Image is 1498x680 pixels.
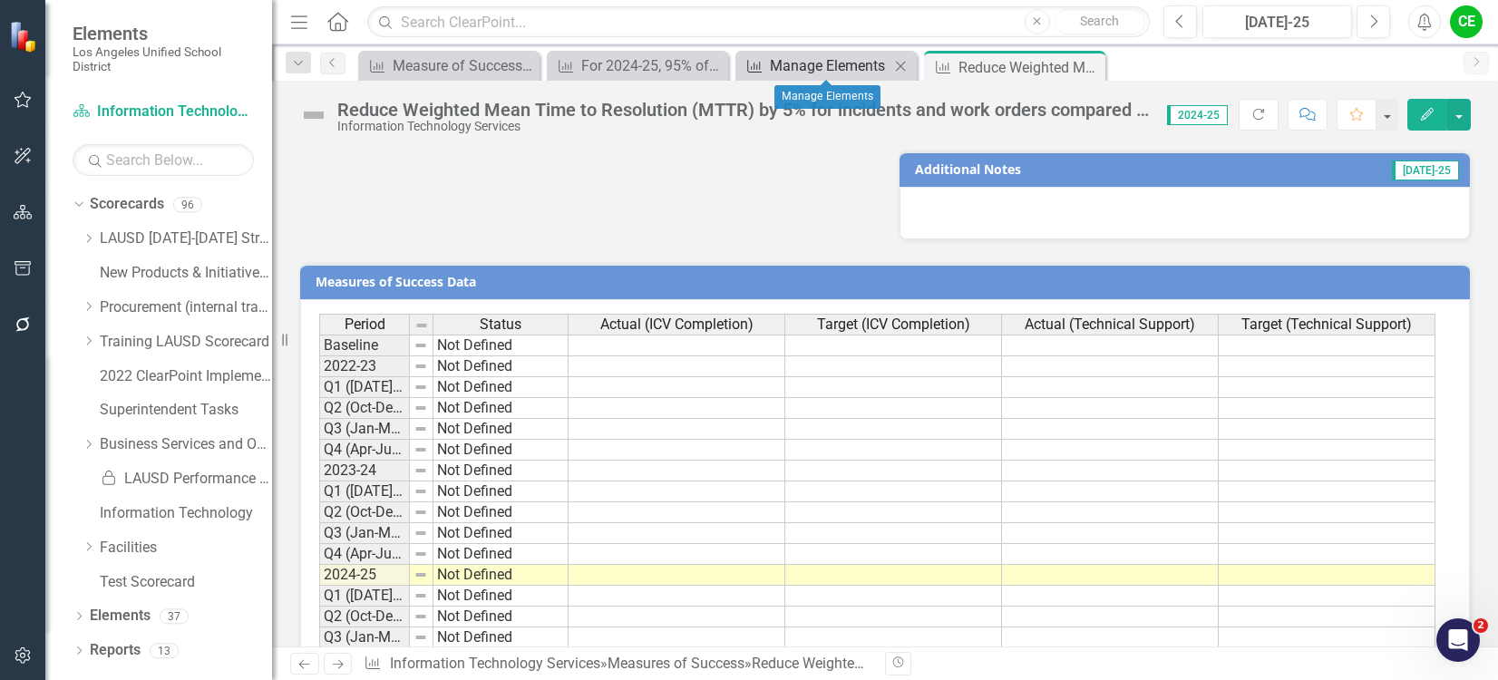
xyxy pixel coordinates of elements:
[319,565,410,586] td: 2024-25
[319,419,410,440] td: Q3 (Jan-Mar)-23/24
[337,120,1149,133] div: Information Technology Services
[390,655,600,672] a: Information Technology Services
[433,377,569,398] td: Not Defined
[100,434,272,455] a: Business Services and Operations
[1080,14,1119,28] span: Search
[319,544,410,565] td: Q4 (Apr-Jun)-24/25
[414,318,429,333] img: 8DAGhfEEPCf229AAAAAElFTkSuQmCC
[433,356,569,377] td: Not Defined
[433,461,569,481] td: Not Defined
[413,463,428,478] img: 8DAGhfEEPCf229AAAAAElFTkSuQmCC
[8,20,41,53] img: ClearPoint Strategy
[319,377,410,398] td: Q1 ([DATE]-Sep)-23/24
[413,338,428,353] img: 8DAGhfEEPCf229AAAAAElFTkSuQmCC
[433,419,569,440] td: Not Defined
[319,607,410,627] td: Q2 (Oct-Dec)-25/26
[1392,160,1459,180] span: [DATE]-25
[413,442,428,457] img: 8DAGhfEEPCf229AAAAAElFTkSuQmCC
[160,608,189,624] div: 37
[433,523,569,544] td: Not Defined
[413,505,428,520] img: 8DAGhfEEPCf229AAAAAElFTkSuQmCC
[433,586,569,607] td: Not Defined
[413,609,428,624] img: 8DAGhfEEPCf229AAAAAElFTkSuQmCC
[774,85,880,109] div: Manage Elements
[319,461,410,481] td: 2023-24
[100,263,272,284] a: New Products & Initiatives 2025-26
[100,332,272,353] a: Training LAUSD Scorecard
[100,469,272,490] a: LAUSD Performance Meter
[413,380,428,394] img: 8DAGhfEEPCf229AAAAAElFTkSuQmCC
[413,359,428,374] img: 8DAGhfEEPCf229AAAAAElFTkSuQmCC
[1436,618,1480,662] iframe: Intercom live chat
[90,640,141,661] a: Reports
[433,607,569,627] td: Not Defined
[100,366,272,387] a: 2022 ClearPoint Implementation
[433,335,569,356] td: Not Defined
[740,54,890,77] a: Manage Elements
[319,627,410,648] td: Q3 (Jan-Mar)-25/26
[433,502,569,523] td: Not Defined
[915,162,1246,176] h3: Additional Notes
[319,481,410,502] td: Q1 ([DATE]-Sep)-24/25
[363,54,535,77] a: Measure of Success - Scorecard Report
[413,422,428,436] img: 8DAGhfEEPCf229AAAAAElFTkSuQmCC
[100,538,272,559] a: Facilities
[364,654,871,675] div: » »
[319,335,410,356] td: Baseline
[100,572,272,593] a: Test Scorecard
[1025,316,1195,333] span: Actual (Technical Support)
[600,316,754,333] span: Actual (ICV Completion)
[73,23,254,44] span: Elements
[433,565,569,586] td: Not Defined
[1450,5,1483,38] button: CE
[299,101,328,130] img: Not Defined
[433,398,569,419] td: Not Defined
[433,440,569,461] td: Not Defined
[1209,12,1346,34] div: [DATE]-25
[1202,5,1352,38] button: [DATE]-25
[413,630,428,645] img: 8DAGhfEEPCf229AAAAAElFTkSuQmCC
[958,56,1101,79] div: Reduce Weighted Mean Time to Resolution (MTTR) by 5% for incidents and work orders compared to 20...
[319,440,410,461] td: Q4 (Apr-Jun)-23/24
[150,643,179,658] div: 13
[367,6,1150,38] input: Search ClearPoint...
[319,356,410,377] td: 2022-23
[433,544,569,565] td: Not Defined
[73,144,254,176] input: Search Below...
[173,197,202,212] div: 96
[100,400,272,421] a: Superintendent Tasks
[319,502,410,523] td: Q2 (Oct-Dec)-24/25
[100,503,272,524] a: Information Technology
[413,526,428,540] img: 8DAGhfEEPCf229AAAAAElFTkSuQmCC
[413,401,428,415] img: 8DAGhfEEPCf229AAAAAElFTkSuQmCC
[345,316,385,333] span: Period
[581,54,724,77] div: For 2024-25, 95% of schools will complete the Inventory Compliance Verification (ICV) form and 99...
[413,547,428,561] img: 8DAGhfEEPCf229AAAAAElFTkSuQmCC
[608,655,744,672] a: Measures of Success
[90,194,164,215] a: Scorecards
[316,275,1461,288] h3: Measures of Success Data
[413,484,428,499] img: 8DAGhfEEPCf229AAAAAElFTkSuQmCC
[73,44,254,74] small: Los Angeles Unified School District
[413,568,428,582] img: 8DAGhfEEPCf229AAAAAElFTkSuQmCC
[393,54,535,77] div: Measure of Success - Scorecard Report
[90,606,151,627] a: Elements
[100,297,272,318] a: Procurement (internal tracking for CPO, CBO only)
[433,627,569,648] td: Not Defined
[337,100,1149,120] div: Reduce Weighted Mean Time to Resolution (MTTR) by 5% for incidents and work orders compared to 20...
[817,316,970,333] span: Target (ICV Completion)
[73,102,254,122] a: Information Technology Services
[551,54,724,77] a: For 2024-25, 95% of schools will complete the Inventory Compliance Verification (ICV) form and 99...
[480,316,521,333] span: Status
[433,481,569,502] td: Not Defined
[1167,105,1228,125] span: 2024-25
[319,586,410,607] td: Q1 ([DATE]-Sep)-25/26
[100,228,272,249] a: LAUSD [DATE]-[DATE] Strategic Plan
[1474,618,1488,633] span: 2
[319,523,410,544] td: Q3 (Jan-Mar)-24/25
[1241,316,1412,333] span: Target (Technical Support)
[1055,9,1145,34] button: Search
[413,588,428,603] img: 8DAGhfEEPCf229AAAAAElFTkSuQmCC
[319,398,410,419] td: Q2 (Oct-Dec)-23/24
